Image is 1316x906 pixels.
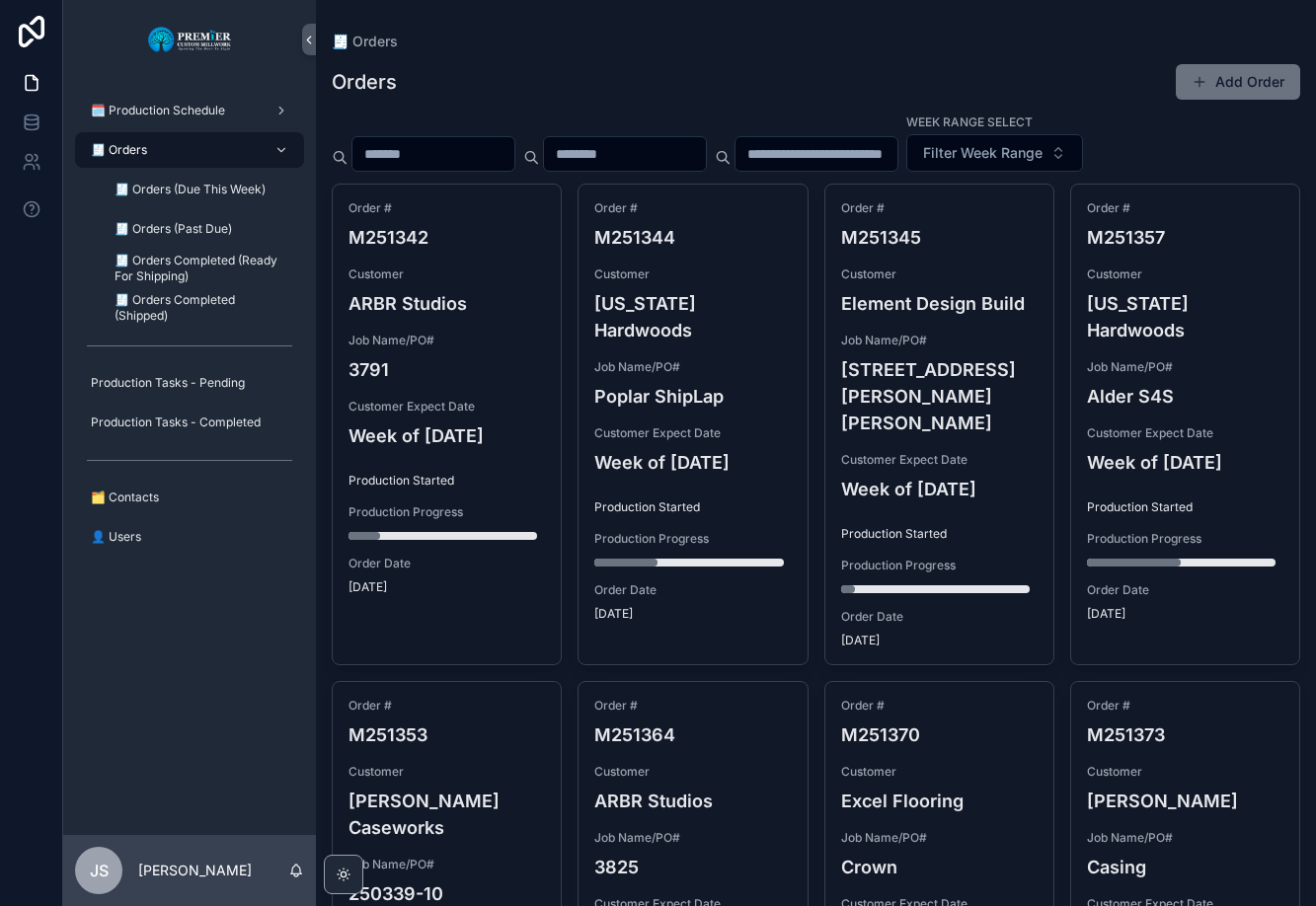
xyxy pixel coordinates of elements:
p: [PERSON_NAME] [138,861,252,880]
h4: [US_STATE] Hardwoods [1087,290,1283,343]
a: 🧾 Orders [75,132,304,168]
span: Production Tasks - Completed [91,415,261,430]
span: [DATE] [594,606,791,622]
span: Order # [348,200,545,216]
a: Production Tasks - Pending [75,365,304,401]
span: Order # [841,698,1038,714]
h4: Element Design Build [841,290,1038,317]
span: Job Name/PO# [1087,359,1283,375]
span: [DATE] [841,633,1038,648]
span: Order Date [348,556,545,571]
h4: [STREET_ADDRESS][PERSON_NAME][PERSON_NAME] [841,356,1038,436]
h4: M251370 [841,721,1038,748]
a: 🧾 Orders [332,32,398,51]
h4: [PERSON_NAME] Caseworks [348,788,545,841]
a: 🧾 Orders (Due This Week) [99,172,304,207]
span: Customer [594,764,791,780]
span: 🧾 Orders (Due This Week) [115,182,266,197]
span: Production Progress [348,504,545,520]
span: Job Name/PO# [348,857,545,872]
a: 🧾 Orders Completed (Ready For Shipping) [99,251,304,286]
h4: ARBR Studios [348,290,545,317]
span: [DATE] [1087,606,1283,622]
span: 🧾 Orders (Past Due) [115,221,232,237]
h4: Poplar ShipLap [594,383,791,410]
span: Production Progress [594,531,791,547]
span: Production Progress [1087,531,1283,547]
span: Order # [841,200,1038,216]
h4: [US_STATE] Hardwoods [594,290,791,343]
h4: Week of [DATE] [594,449,791,476]
h4: Casing [1087,854,1283,880]
h4: Week of [DATE] [348,422,545,449]
button: Add Order [1176,64,1300,100]
h4: 3825 [594,854,791,880]
span: Order # [1087,698,1283,714]
a: Order #M251345CustomerElement Design BuildJob Name/PO#[STREET_ADDRESS][PERSON_NAME][PERSON_NAME]C... [824,184,1054,665]
span: Order Date [1087,582,1283,598]
h4: M251345 [841,224,1038,251]
a: Production Tasks - Completed [75,405,304,440]
a: Order #M251342CustomerARBR StudiosJob Name/PO#3791Customer Expect DateWeek of [DATE]Production St... [332,184,562,665]
span: 🧾 Orders Completed (Shipped) [115,292,284,324]
a: Order #M251357Customer[US_STATE] HardwoodsJob Name/PO#Alder S4SCustomer Expect DateWeek of [DATE]... [1070,184,1300,665]
span: Production Started [841,526,1038,542]
span: 🧾 Orders Completed (Ready For Shipping) [115,253,284,284]
span: Customer Expect Date [594,425,791,441]
span: Filter Week Range [923,143,1043,163]
span: Customer Expect Date [841,452,1038,468]
h4: 3791 [348,356,545,383]
span: Customer [594,266,791,282]
span: Customer [1087,764,1283,780]
h4: Week of [DATE] [1087,449,1283,476]
h4: [PERSON_NAME] [1087,788,1283,814]
span: Order # [594,698,791,714]
h4: M251364 [594,721,791,748]
span: Job Name/PO# [594,830,791,846]
span: JS [90,859,109,882]
label: Week Range Select [906,113,1033,130]
span: 🗂️ Contacts [91,490,159,505]
span: 🧾 Orders [91,142,147,158]
span: Customer [841,764,1038,780]
span: Job Name/PO# [841,830,1038,846]
span: Customer Expect Date [348,399,545,415]
a: 🧾 Orders Completed (Shipped) [99,290,304,326]
a: Order #M251344Customer[US_STATE] HardwoodsJob Name/PO#Poplar ShipLapCustomer Expect DateWeek of [... [578,184,808,665]
a: 🧾 Orders (Past Due) [99,211,304,247]
img: App logo [147,24,233,55]
span: Customer [1087,266,1283,282]
span: Production Started [594,499,791,515]
span: Order # [348,698,545,714]
span: Order Date [841,609,1038,625]
div: scrollable content [63,79,316,580]
span: Customer [348,764,545,780]
h4: M251344 [594,224,791,251]
h4: Crown [841,854,1038,880]
span: Job Name/PO# [1087,830,1283,846]
span: Production Tasks - Pending [91,375,245,391]
span: Job Name/PO# [594,359,791,375]
span: Production Progress [841,558,1038,573]
span: Customer [841,266,1038,282]
span: Job Name/PO# [348,333,545,348]
span: Order # [1087,200,1283,216]
h4: M251357 [1087,224,1283,251]
a: 🗓️ Production Schedule [75,93,304,128]
span: Order # [594,200,791,216]
h4: Excel Flooring [841,788,1038,814]
a: 🗂️ Contacts [75,480,304,515]
span: Order Date [594,582,791,598]
h4: M251342 [348,224,545,251]
span: Customer Expect Date [1087,425,1283,441]
button: Select Button [906,134,1083,172]
span: Production Started [1087,499,1283,515]
h4: Week of [DATE] [841,476,1038,502]
h4: M251353 [348,721,545,748]
span: 👤 Users [91,529,141,545]
span: [DATE] [348,579,545,595]
a: 👤 Users [75,519,304,555]
span: Production Started [348,473,545,489]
